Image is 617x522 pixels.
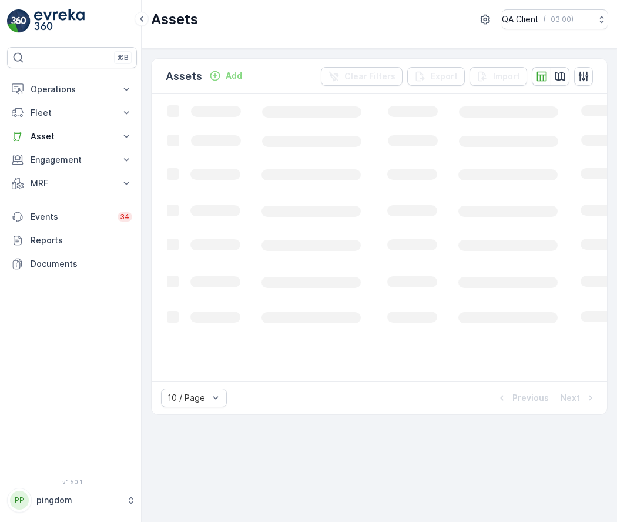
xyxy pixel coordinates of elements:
[7,9,31,33] img: logo
[31,258,132,270] p: Documents
[31,178,113,189] p: MRF
[544,15,574,24] p: ( +03:00 )
[321,67,403,86] button: Clear Filters
[31,83,113,95] p: Operations
[470,67,527,86] button: Import
[7,478,137,486] span: v 1.50.1
[117,53,129,62] p: ⌘B
[120,212,130,222] p: 34
[226,70,242,82] p: Add
[204,69,247,83] button: Add
[431,71,458,82] p: Export
[31,235,132,246] p: Reports
[559,391,598,405] button: Next
[31,107,113,119] p: Fleet
[151,10,198,29] p: Assets
[7,125,137,148] button: Asset
[407,67,465,86] button: Export
[31,211,110,223] p: Events
[7,101,137,125] button: Fleet
[7,488,137,513] button: PPpingdom
[493,71,520,82] p: Import
[561,392,580,404] p: Next
[512,392,549,404] p: Previous
[7,172,137,195] button: MRF
[502,14,539,25] p: QA Client
[7,205,137,229] a: Events34
[502,9,608,29] button: QA Client(+03:00)
[7,148,137,172] button: Engagement
[7,78,137,101] button: Operations
[7,252,137,276] a: Documents
[34,9,85,33] img: logo_light-DOdMpM7g.png
[36,494,120,506] p: pingdom
[31,130,113,142] p: Asset
[166,68,202,85] p: Assets
[495,391,550,405] button: Previous
[7,229,137,252] a: Reports
[10,491,29,510] div: PP
[31,154,113,166] p: Engagement
[344,71,395,82] p: Clear Filters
